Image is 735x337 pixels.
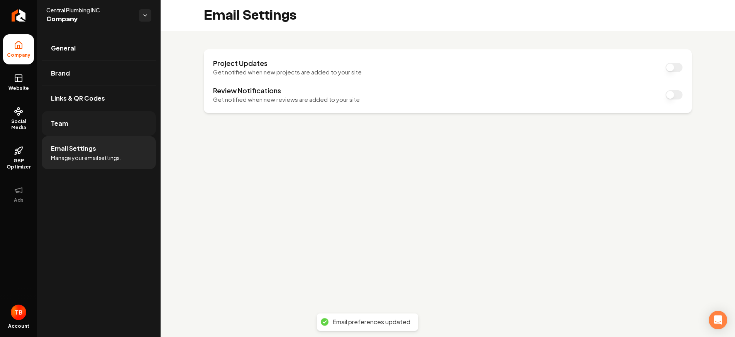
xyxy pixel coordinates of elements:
[3,158,34,170] span: GBP Optimizer
[4,52,34,58] span: Company
[51,154,121,162] span: Manage your email settings.
[42,86,156,111] a: Links & QR Codes
[3,179,34,209] button: Ads
[46,14,133,25] span: Company
[332,318,410,326] div: Email preferences updated
[11,305,26,320] button: Open user button
[213,95,360,104] p: Get notified when new reviews are added to your site
[11,305,26,320] img: Travis Brown
[51,44,76,53] span: General
[11,197,27,203] span: Ads
[3,67,34,98] a: Website
[213,86,360,95] h3: Review Notifications
[3,118,34,131] span: Social Media
[42,61,156,86] a: Brand
[3,101,34,137] a: Social Media
[46,6,133,14] span: Central Plumbing INC
[51,69,70,78] span: Brand
[213,59,362,68] h3: Project Updates
[42,36,156,61] a: General
[51,144,96,153] span: Email Settings
[204,8,296,23] h2: Email Settings
[51,94,105,103] span: Links & QR Codes
[12,9,26,22] img: Rebolt Logo
[8,323,29,329] span: Account
[3,140,34,176] a: GBP Optimizer
[709,311,727,329] div: Open Intercom Messenger
[5,85,32,91] span: Website
[51,119,68,128] span: Team
[42,111,156,136] a: Team
[213,68,362,77] p: Get notified when new projects are added to your site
